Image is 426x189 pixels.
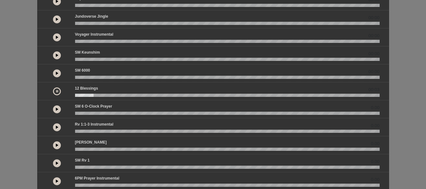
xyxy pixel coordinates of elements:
span: 0.00 [371,122,379,129]
p: 6PM Prayer Instrumental [75,175,120,181]
p: SM 6 o-clock prayer [75,103,112,109]
span: 0.00 [371,104,379,111]
span: 00:00 [368,32,379,39]
p: Jundoverse Jingle [75,14,108,19]
p: SM Keunshim [75,50,100,55]
span: 0.00 [371,176,379,183]
span: 0.00 [371,140,379,147]
p: [PERSON_NAME] [75,139,107,145]
span: 0.00 [371,158,379,165]
p: Rv 1:1-3 Instrumental [75,121,114,127]
p: Voyager Instrumental [75,32,114,37]
p: 12 Blessings [75,86,98,91]
p: SM 6000 [75,68,90,73]
span: 00:00 [368,15,379,21]
p: SM Rv 1 [75,157,90,163]
span: 00:00 [368,68,379,75]
span: 00:00 [368,50,379,57]
span: 00:03 [368,86,379,93]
